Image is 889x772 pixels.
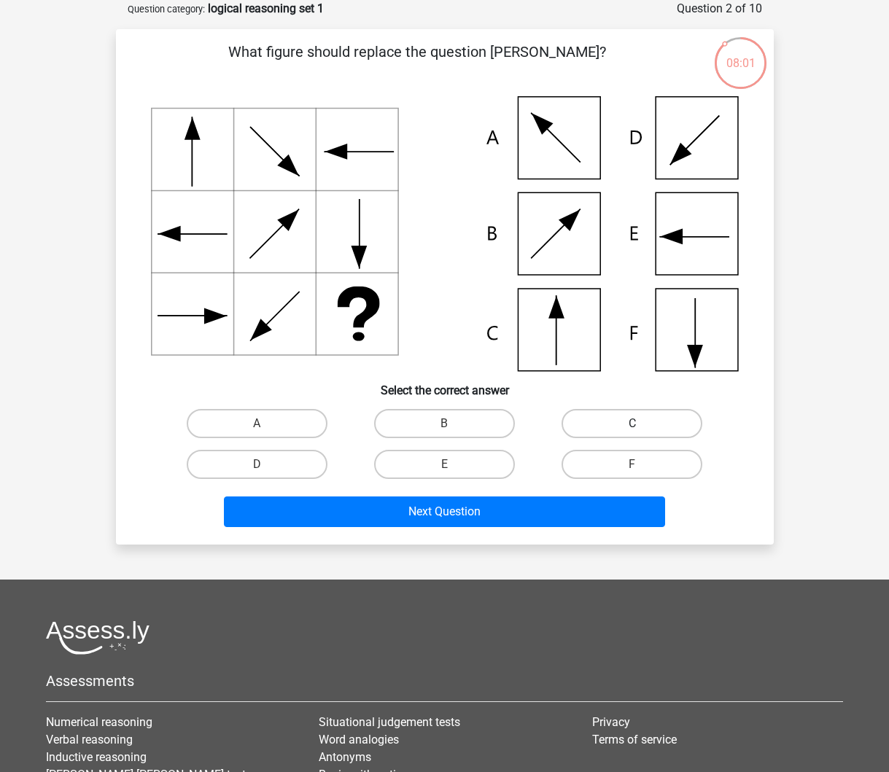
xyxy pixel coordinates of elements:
[374,450,515,479] label: E
[128,4,205,15] small: Question category:
[592,733,677,746] a: Terms of service
[562,450,702,479] label: F
[713,36,768,72] div: 08:01
[224,496,665,527] button: Next Question
[592,715,630,729] a: Privacy
[46,715,152,729] a: Numerical reasoning
[374,409,515,438] label: B
[46,733,133,746] a: Verbal reasoning
[562,409,702,438] label: C
[46,620,150,655] img: Assessly logo
[46,672,843,690] h5: Assessments
[319,733,399,746] a: Word analogies
[46,750,147,764] a: Inductive reasoning
[187,450,327,479] label: D
[139,41,696,85] p: What figure should replace the question [PERSON_NAME]?
[208,1,324,15] strong: logical reasoning set 1
[319,715,460,729] a: Situational judgement tests
[139,372,750,397] h6: Select the correct answer
[187,409,327,438] label: A
[319,750,371,764] a: Antonyms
